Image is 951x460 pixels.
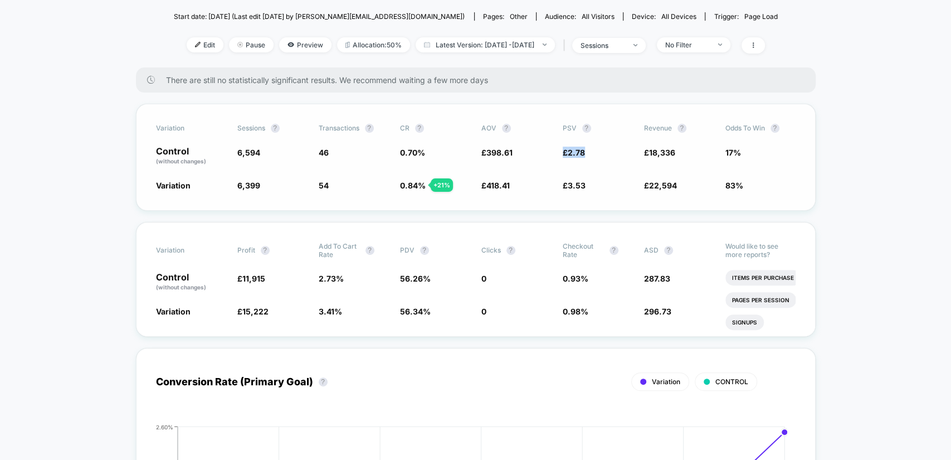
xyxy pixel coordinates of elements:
[400,181,426,190] span: 0.84 %
[261,246,270,255] button: ?
[365,124,374,133] button: ?
[237,307,269,316] span: £
[319,124,359,132] span: Transactions
[242,307,269,316] span: 15,222
[744,12,777,21] span: Page Load
[582,124,591,133] button: ?
[237,274,265,283] span: £
[156,158,206,164] span: (without changes)
[156,273,226,292] p: Control
[649,181,677,190] span: 22,594
[319,181,329,190] span: 54
[319,307,342,316] span: 3.41 %
[400,274,431,283] span: 56.26 %
[156,147,226,166] p: Control
[156,284,206,290] span: (without changes)
[319,377,328,386] button: ?
[644,307,671,316] span: 296.73
[563,274,588,283] span: 0.93 %
[174,12,465,21] span: Start date: [DATE] (Last edit [DATE] by [PERSON_NAME][EMAIL_ADDRESS][DOMAIN_NAME])
[481,307,486,316] span: 0
[481,246,501,254] span: Clicks
[725,314,764,330] li: Signups
[725,292,796,308] li: Pages Per Session
[770,124,779,133] button: ?
[481,124,496,132] span: AOV
[563,242,604,259] span: Checkout Rate
[633,44,637,46] img: end
[400,148,425,157] span: 0.70 %
[502,124,511,133] button: ?
[365,246,374,255] button: ?
[424,42,430,47] img: calendar
[644,181,677,190] span: £
[623,12,705,21] span: Device:
[156,181,191,190] span: Variation
[431,178,453,192] div: + 21 %
[665,41,710,49] div: No Filter
[420,246,429,255] button: ?
[725,124,787,133] span: Odds to Win
[644,274,670,283] span: 287.83
[242,274,265,283] span: 11,915
[664,246,673,255] button: ?
[237,246,255,254] span: Profit
[649,148,675,157] span: 18,336
[725,181,743,190] span: 83%
[483,12,528,21] div: Pages:
[718,43,722,46] img: end
[400,246,414,254] span: PDV
[715,377,748,386] span: CONTROL
[568,148,585,157] span: 2.78
[677,124,686,133] button: ?
[156,242,217,259] span: Variation
[652,377,680,386] span: Variation
[714,12,777,21] div: Trigger:
[644,246,659,254] span: ASD
[644,124,672,132] span: Revenue
[229,37,274,52] span: Pause
[187,37,223,52] span: Edit
[545,12,615,21] div: Audience:
[725,148,741,157] span: 17%
[345,42,350,48] img: rebalance
[543,43,547,46] img: end
[415,124,424,133] button: ?
[156,124,217,133] span: Variation
[563,148,585,157] span: £
[486,181,510,190] span: 418.41
[481,274,486,283] span: 0
[609,246,618,255] button: ?
[481,148,513,157] span: £
[725,270,801,285] li: Items Per Purchase
[661,12,696,21] span: all devices
[271,124,280,133] button: ?
[156,307,191,316] span: Variation
[237,124,265,132] span: Sessions
[644,148,675,157] span: £
[279,37,331,52] span: Preview
[486,148,513,157] span: 398.61
[337,37,410,52] span: Allocation: 50%
[166,75,793,85] span: There are still no statistically significant results. We recommend waiting a few more days
[506,246,515,255] button: ?
[319,274,344,283] span: 2.73 %
[581,41,625,50] div: sessions
[195,42,201,47] img: edit
[416,37,555,52] span: Latest Version: [DATE] - [DATE]
[156,423,173,430] tspan: 2.60%
[563,124,577,132] span: PSV
[510,12,528,21] span: other
[582,12,615,21] span: All Visitors
[237,42,243,47] img: end
[400,307,431,316] span: 56.34 %
[319,148,329,157] span: 46
[400,124,409,132] span: CR
[563,181,586,190] span: £
[481,181,510,190] span: £
[563,307,588,316] span: 0.98 %
[560,37,572,54] span: |
[319,242,360,259] span: Add To Cart Rate
[237,148,260,157] span: 6,594
[568,181,586,190] span: 3.53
